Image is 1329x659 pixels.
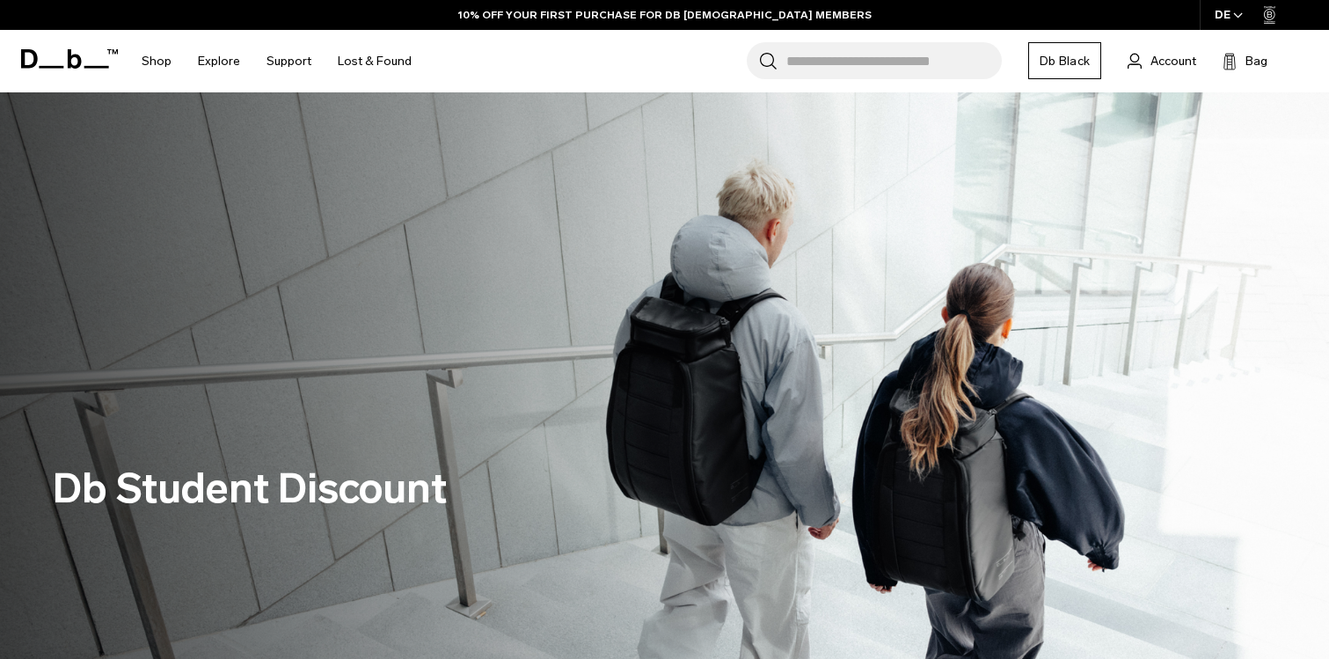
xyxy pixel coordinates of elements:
[1128,50,1196,71] a: Account
[1150,52,1196,70] span: Account
[128,30,425,92] nav: Main Navigation
[53,458,447,520] h1: Db Student Discount
[198,30,240,92] a: Explore
[267,30,311,92] a: Support
[1245,52,1267,70] span: Bag
[338,30,412,92] a: Lost & Found
[142,30,172,92] a: Shop
[458,7,872,23] a: 10% OFF YOUR FIRST PURCHASE FOR DB [DEMOGRAPHIC_DATA] MEMBERS
[1223,50,1267,71] button: Bag
[1028,42,1101,79] a: Db Black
